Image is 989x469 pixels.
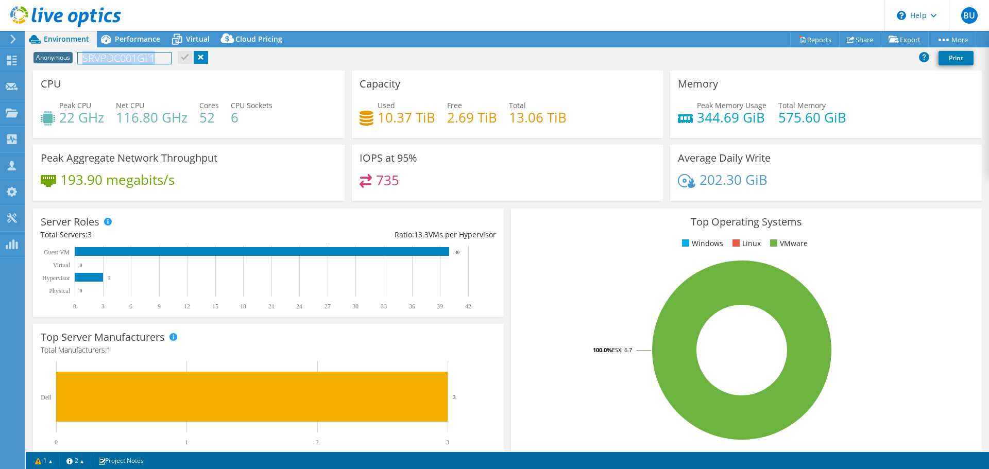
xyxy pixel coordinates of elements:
[107,345,111,355] span: 1
[316,439,319,446] text: 2
[158,303,161,310] text: 9
[78,53,171,64] h1: SRVPDC001GT1
[697,112,766,123] h4: 344.69 GiB
[88,230,92,239] span: 3
[55,439,58,446] text: 0
[778,112,846,123] h4: 575.60 GiB
[53,262,71,269] text: Virtual
[376,175,399,186] h4: 735
[184,303,190,310] text: 12
[115,34,160,44] span: Performance
[59,100,91,110] span: Peak CPU
[33,52,73,63] span: Anonymous
[49,287,70,294] text: Physical
[678,152,771,164] h3: Average Daily Write
[790,31,840,47] a: Reports
[939,51,974,65] a: Print
[185,439,188,446] text: 1
[593,346,612,354] tspan: 100.0%
[268,229,496,240] div: Ratio: VMs per Hypervisor
[679,238,723,249] li: Windows
[41,344,496,356] h4: Total Manufacturers:
[41,152,217,164] h3: Peak Aggregate Network Throughput
[378,112,435,123] h4: 10.37 TiB
[700,174,768,185] h4: 202.30 GiB
[80,263,82,268] text: 0
[409,303,415,310] text: 36
[235,34,282,44] span: Cloud Pricing
[437,303,443,310] text: 39
[453,394,456,400] text: 3
[360,78,400,90] h3: Capacity
[73,303,76,310] text: 0
[41,394,52,401] text: Dell
[59,454,91,467] a: 2
[961,7,978,24] span: BU
[928,31,976,47] a: More
[839,31,881,47] a: Share
[414,230,429,239] span: 13.3
[41,332,165,343] h3: Top Server Manufacturers
[80,288,82,293] text: 0
[240,303,246,310] text: 18
[296,303,302,310] text: 24
[108,275,111,281] text: 3
[378,100,395,110] span: Used
[509,112,567,123] h4: 13.06 TiB
[325,303,331,310] text: 27
[778,100,826,110] span: Total Memory
[381,303,387,310] text: 33
[59,112,104,123] h4: 22 GHz
[116,112,187,123] h4: 116.80 GHz
[28,454,60,467] a: 1
[231,112,272,123] h4: 6
[881,31,929,47] a: Export
[129,303,132,310] text: 6
[42,274,70,282] text: Hypervisor
[231,100,272,110] span: CPU Sockets
[268,303,275,310] text: 21
[60,174,175,185] h4: 193.90 megabits/s
[101,303,105,310] text: 3
[199,100,219,110] span: Cores
[41,216,99,228] h3: Server Roles
[352,303,359,310] text: 30
[730,238,761,249] li: Linux
[897,11,906,20] svg: \n
[519,216,974,228] h3: Top Operating Systems
[212,303,218,310] text: 15
[612,346,632,354] tspan: ESXi 6.7
[697,100,766,110] span: Peak Memory Usage
[447,100,462,110] span: Free
[465,303,471,310] text: 42
[768,238,808,249] li: VMware
[199,112,219,123] h4: 52
[186,34,210,44] span: Virtual
[44,249,70,256] text: Guest VM
[509,100,526,110] span: Total
[116,100,144,110] span: Net CPU
[455,250,460,255] text: 40
[41,229,268,240] div: Total Servers:
[446,439,449,446] text: 3
[447,112,497,123] h4: 2.69 TiB
[44,34,89,44] span: Environment
[41,78,61,90] h3: CPU
[91,454,151,467] a: Project Notes
[360,152,417,164] h3: IOPS at 95%
[678,78,718,90] h3: Memory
